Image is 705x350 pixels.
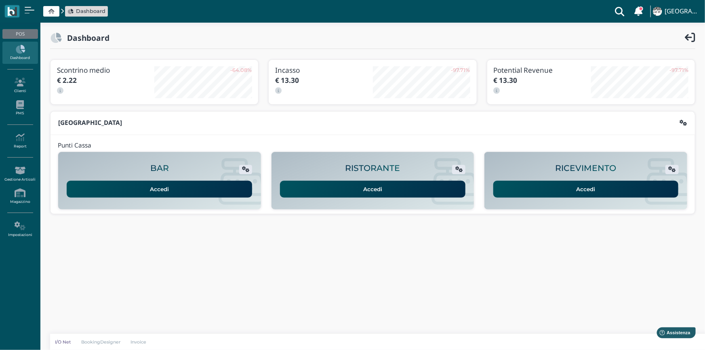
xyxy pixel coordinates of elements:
[2,97,38,119] a: PMS
[652,2,700,21] a: ... [GEOGRAPHIC_DATA]
[67,181,252,198] a: Accedi
[2,163,38,185] a: Gestione Articoli
[345,164,400,173] h2: RISTORANTE
[24,6,53,13] span: Assistenza
[653,7,662,16] img: ...
[556,164,617,173] h2: RICEVIMENTO
[68,7,105,15] a: Dashboard
[280,181,465,198] a: Accedi
[2,29,38,39] div: POS
[648,325,698,343] iframe: Help widget launcher
[494,76,518,85] b: € 13.30
[62,34,109,42] h2: Dashboard
[2,185,38,207] a: Magazzino
[2,218,38,240] a: Impostazioni
[665,8,700,15] h4: [GEOGRAPHIC_DATA]
[58,142,91,149] h4: Punti Cassa
[76,7,105,15] span: Dashboard
[2,130,38,152] a: Report
[57,76,77,85] b: € 2.22
[275,66,372,74] h3: Incasso
[493,181,679,198] a: Accedi
[58,118,122,127] b: [GEOGRAPHIC_DATA]
[7,7,17,16] img: logo
[275,76,299,85] b: € 13.30
[57,66,154,74] h3: Scontrino medio
[494,66,591,74] h3: Potential Revenue
[2,74,38,97] a: Clienti
[150,164,169,173] h2: BAR
[2,42,38,64] a: Dashboard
